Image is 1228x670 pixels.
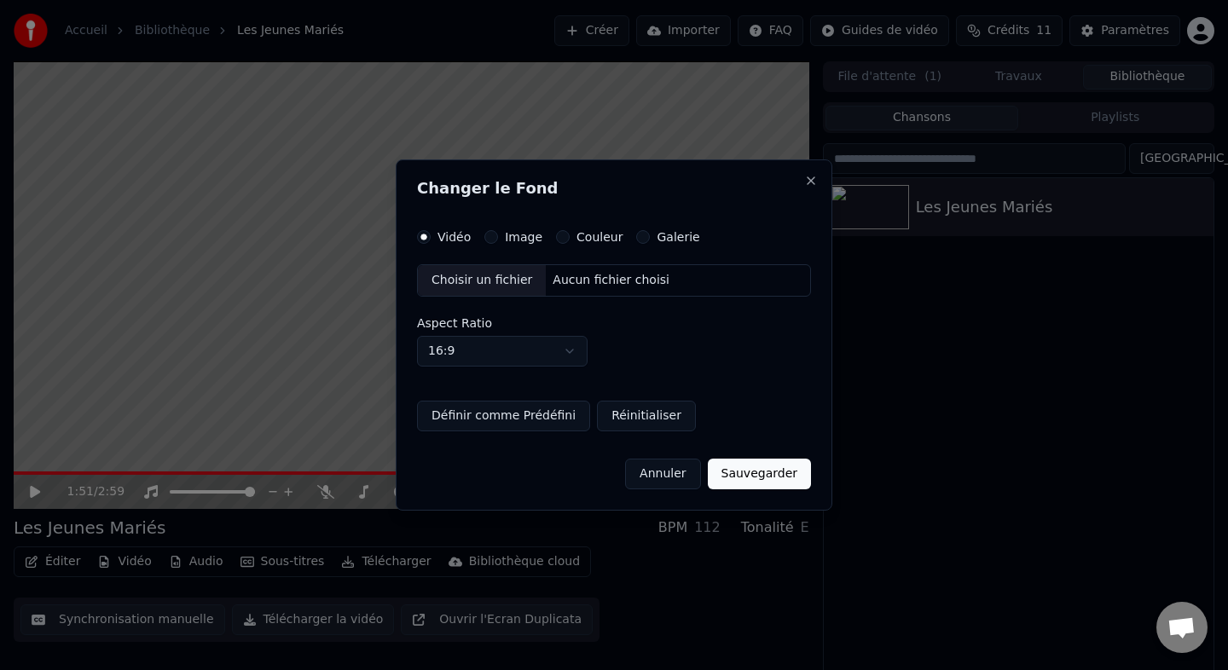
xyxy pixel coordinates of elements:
[417,401,590,431] button: Définir comme Prédéfini
[418,265,546,296] div: Choisir un fichier
[505,231,542,243] label: Image
[417,181,811,196] h2: Changer le Fond
[417,317,811,329] label: Aspect Ratio
[657,231,699,243] label: Galerie
[546,272,676,289] div: Aucun fichier choisi
[437,231,471,243] label: Vidéo
[576,231,623,243] label: Couleur
[625,459,700,489] button: Annuler
[597,401,696,431] button: Réinitialiser
[708,459,811,489] button: Sauvegarder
